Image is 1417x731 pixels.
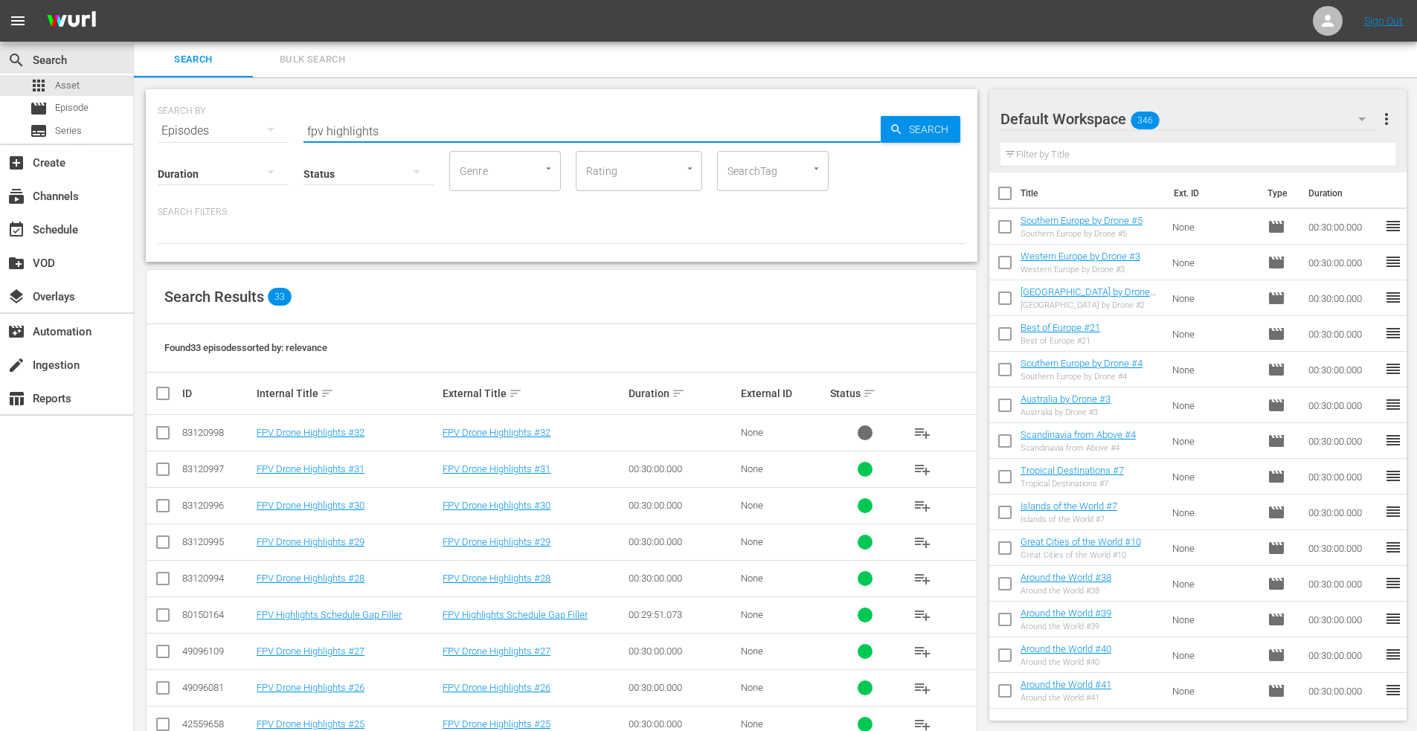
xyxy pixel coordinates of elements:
div: None [741,500,826,511]
a: FPV Drone Highlights #30 [443,500,550,511]
td: 00:30:00.000 [1302,566,1384,602]
div: None [741,645,826,657]
button: playlist_add [904,451,940,487]
a: FPV Highlights Schedule Gap Filler [443,609,588,620]
div: None [741,718,826,730]
div: 00:30:00.000 [629,718,736,730]
button: playlist_add [904,415,940,451]
div: Tropical Destinations #7 [1021,479,1124,489]
span: Episode [1267,396,1285,414]
td: None [1166,530,1262,566]
div: 83120997 [182,463,252,474]
span: Search [7,51,25,69]
div: 00:30:00.000 [629,573,736,584]
a: FPV Drone Highlights #32 [443,427,550,438]
div: 83120998 [182,427,252,438]
div: Australia by Drone #3 [1021,408,1111,417]
td: 00:30:00.000 [1302,673,1384,709]
a: FPV Drone Highlights #29 [257,536,364,547]
span: Episode [1267,432,1285,450]
td: None [1166,495,1262,530]
div: Duration [629,384,736,402]
a: FPV Drone Highlights #31 [257,463,364,474]
span: Search [143,51,244,68]
td: 00:30:00.000 [1302,602,1384,637]
span: reorder [1384,610,1402,628]
div: Best of Europe #21 [1021,336,1100,346]
span: Episode [1267,218,1285,236]
span: Episode [1267,503,1285,521]
span: reorder [1384,467,1402,485]
div: Around the World #38 [1021,586,1111,596]
th: Duration [1299,173,1389,214]
div: None [741,609,826,620]
a: Sign Out [1364,15,1403,27]
span: more_vert [1378,110,1395,128]
td: None [1166,316,1262,352]
div: 00:29:51.073 [629,609,736,620]
span: Schedule [7,221,25,239]
div: None [741,536,826,547]
span: Episode [1267,611,1285,628]
div: Southern Europe by Drone #5 [1021,229,1143,239]
td: 00:30:00.000 [1302,530,1384,566]
span: Bulk Search [262,51,363,68]
td: 00:30:00.000 [1302,352,1384,387]
span: reorder [1384,324,1402,342]
span: reorder [1384,645,1402,663]
div: Around the World #41 [1021,693,1111,703]
th: Type [1259,173,1299,214]
td: 00:30:00.000 [1302,423,1384,459]
div: 49096081 [182,682,252,693]
button: Open [683,161,697,175]
span: sort [321,387,334,400]
div: Islands of the World #7 [1021,515,1117,524]
div: Status [830,384,900,402]
span: Episode [1267,361,1285,379]
button: Search [881,116,960,143]
span: playlist_add [913,424,931,442]
span: Episode [1267,646,1285,664]
span: playlist_add [913,460,931,478]
td: None [1166,566,1262,602]
div: None [741,682,826,693]
button: more_vert [1378,101,1395,137]
span: Ingestion [7,356,25,374]
img: ans4CAIJ8jUAAAAAAAAAAAAAAAAAAAAAAAAgQb4GAAAAAAAAAAAAAAAAAAAAAAAAJMjXAAAAAAAAAAAAAAAAAAAAAAAAgAT5G... [36,4,107,39]
div: 00:30:00.000 [629,500,736,511]
a: Around the World #39 [1021,608,1111,619]
div: Great Cities of the World #10 [1021,550,1141,560]
div: 42559658 [182,718,252,730]
div: 00:30:00.000 [629,463,736,474]
span: reorder [1384,574,1402,592]
div: 49096109 [182,645,252,657]
span: playlist_add [913,679,931,697]
div: Episodes [158,110,289,152]
button: playlist_add [904,597,940,633]
div: 80150164 [182,609,252,620]
td: None [1166,352,1262,387]
div: Western Europe by Drone #3 [1021,265,1140,274]
div: None [741,463,826,474]
td: 00:30:00.000 [1302,280,1384,316]
a: FPV Drone Highlights #28 [257,573,364,584]
span: reorder [1384,681,1402,699]
a: FPV Drone Highlights #27 [443,645,550,657]
td: 00:30:00.000 [1302,245,1384,280]
div: Around the World #39 [1021,622,1111,631]
span: Channels [7,187,25,205]
a: FPV Drone Highlights #32 [257,427,364,438]
td: 00:30:00.000 [1302,316,1384,352]
div: Around the World #40 [1021,657,1111,667]
td: None [1166,673,1262,709]
span: playlist_add [913,533,931,551]
a: FPV Drone Highlights #31 [443,463,550,474]
span: Automation [7,323,25,341]
th: Title [1021,173,1165,214]
span: Search Results [164,288,264,306]
a: [GEOGRAPHIC_DATA] by Drone #2 [1021,286,1156,309]
a: Great Cities of the World #10 [1021,536,1141,547]
a: Scandinavia from Above #4 [1021,429,1136,440]
td: 00:30:00.000 [1302,637,1384,673]
button: playlist_add [904,670,940,706]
